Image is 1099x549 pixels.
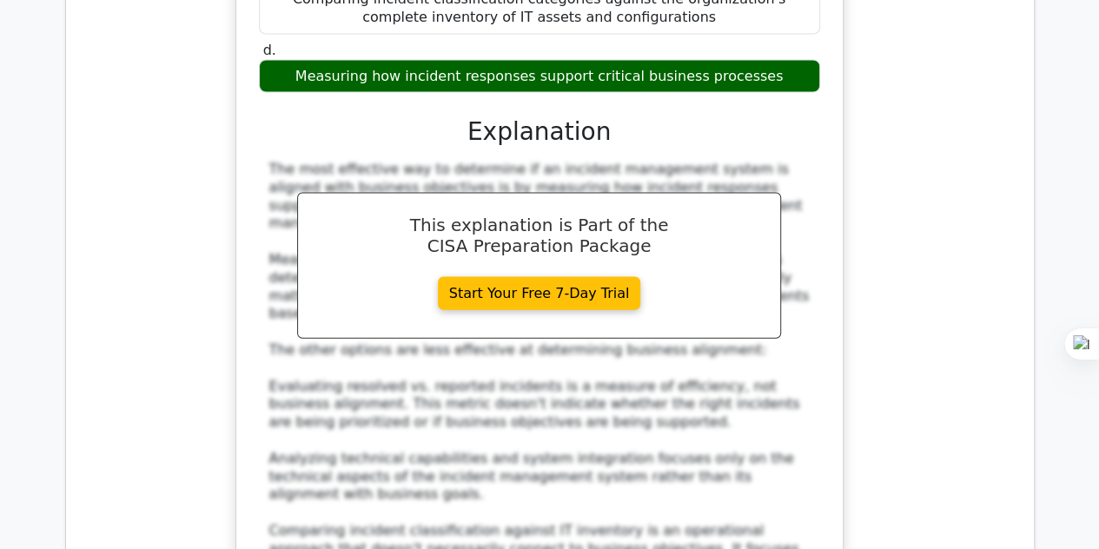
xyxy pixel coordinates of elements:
[438,277,641,310] a: Start Your Free 7-Day Trial
[263,42,276,58] span: d.
[269,117,810,147] h3: Explanation
[259,60,820,94] div: Measuring how incident responses support critical business processes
